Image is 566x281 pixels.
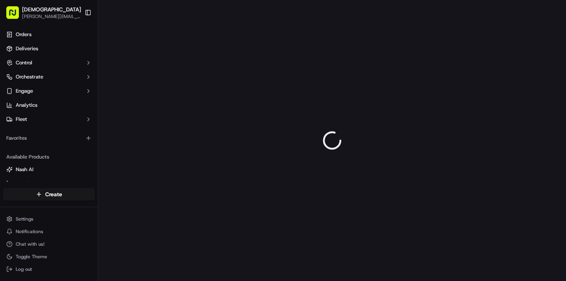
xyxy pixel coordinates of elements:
[16,166,33,173] span: Nash AI
[16,88,33,95] span: Engage
[3,264,95,275] button: Log out
[45,190,62,198] span: Create
[16,116,27,123] span: Fleet
[3,251,95,262] button: Toggle Theme
[3,3,81,22] button: [DEMOGRAPHIC_DATA][PERSON_NAME][EMAIL_ADDRESS][DOMAIN_NAME]
[3,99,95,111] a: Analytics
[3,132,95,144] div: Favorites
[3,151,95,163] div: Available Products
[16,266,32,272] span: Log out
[16,241,44,247] span: Chat with us!
[3,188,95,201] button: Create
[22,5,81,13] button: [DEMOGRAPHIC_DATA]
[3,57,95,69] button: Control
[3,239,95,250] button: Chat with us!
[16,216,33,222] span: Settings
[3,226,95,237] button: Notifications
[16,254,47,260] span: Toggle Theme
[6,166,92,173] a: Nash AI
[3,113,95,126] button: Fleet
[3,71,95,83] button: Orchestrate
[22,13,81,20] button: [PERSON_NAME][EMAIL_ADDRESS][DOMAIN_NAME]
[16,73,43,80] span: Orchestrate
[3,28,95,41] a: Orders
[16,31,31,38] span: Orders
[6,180,92,187] a: Promise
[3,177,95,190] button: Promise
[3,42,95,55] a: Deliveries
[16,102,37,109] span: Analytics
[16,59,32,66] span: Control
[3,213,95,224] button: Settings
[16,228,43,235] span: Notifications
[3,85,95,97] button: Engage
[3,163,95,176] button: Nash AI
[16,180,34,187] span: Promise
[16,45,38,52] span: Deliveries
